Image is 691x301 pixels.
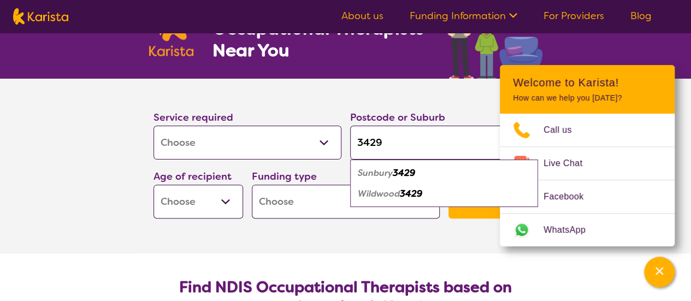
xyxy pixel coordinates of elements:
label: Postcode or Suburb [350,111,445,124]
button: Channel Menu [644,257,675,287]
img: Karista logo [13,8,68,25]
span: WhatsApp [544,222,599,238]
div: Sunbury 3429 [356,163,533,184]
input: Type [350,126,538,160]
em: 3429 [400,188,422,199]
a: Funding Information [410,9,517,22]
a: About us [341,9,383,22]
ul: Choose channel [500,114,675,246]
div: Wildwood 3429 [356,184,533,204]
label: Service required [153,111,233,124]
a: For Providers [544,9,604,22]
a: Web link opens in a new tab. [500,214,675,246]
span: Call us [544,122,585,138]
a: Blog [630,9,652,22]
h2: Welcome to Karista! [513,76,662,89]
label: Age of recipient [153,170,232,183]
em: Wildwood [358,188,400,199]
em: Sunbury [358,167,393,179]
div: Channel Menu [500,65,675,246]
span: Live Chat [544,155,595,172]
em: 3429 [393,167,415,179]
span: Facebook [544,188,596,205]
p: How can we help you [DATE]? [513,93,662,103]
label: Funding type [252,170,317,183]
